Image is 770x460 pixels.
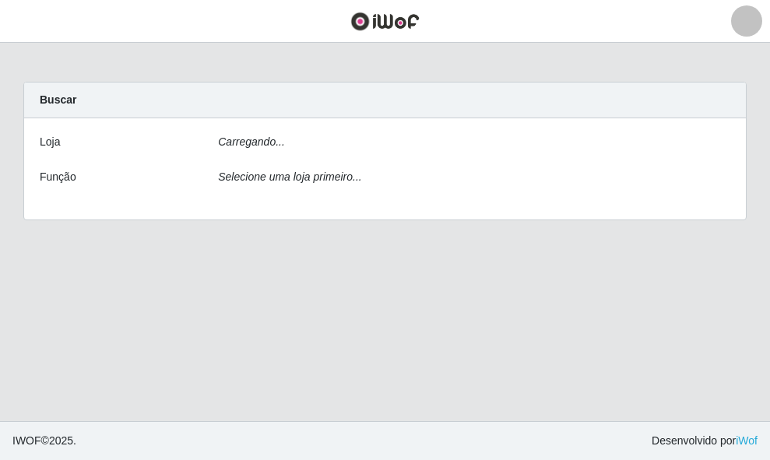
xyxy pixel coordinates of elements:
span: Desenvolvido por [652,433,758,449]
span: © 2025 . [12,433,76,449]
span: IWOF [12,434,41,447]
label: Função [40,169,76,185]
a: iWof [736,434,758,447]
i: Selecione uma loja primeiro... [218,170,361,183]
strong: Buscar [40,93,76,106]
label: Loja [40,134,60,150]
i: Carregando... [218,135,285,148]
img: CoreUI Logo [350,12,420,31]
